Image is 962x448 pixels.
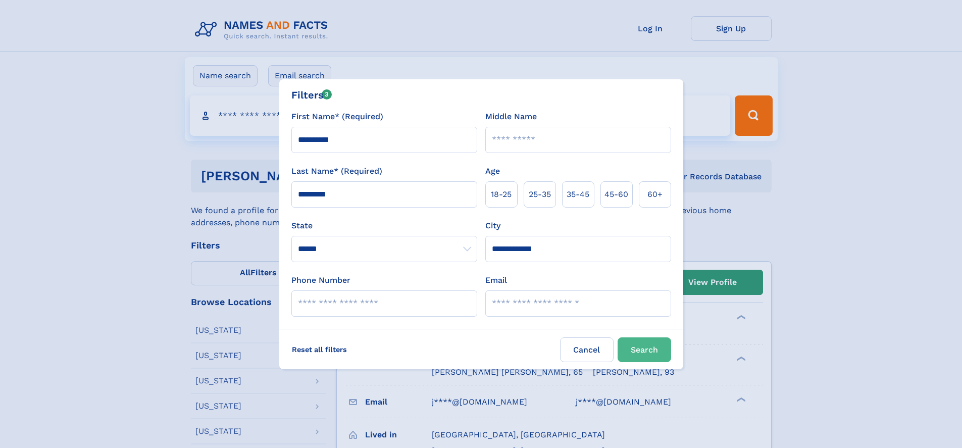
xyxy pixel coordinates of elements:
[604,188,628,201] span: 45‑60
[618,337,671,362] button: Search
[291,274,350,286] label: Phone Number
[285,337,353,362] label: Reset all filters
[485,165,500,177] label: Age
[485,111,537,123] label: Middle Name
[291,87,332,103] div: Filters
[491,188,512,201] span: 18‑25
[291,220,477,232] label: State
[560,337,614,362] label: Cancel
[529,188,551,201] span: 25‑35
[567,188,589,201] span: 35‑45
[485,274,507,286] label: Email
[647,188,663,201] span: 60+
[291,111,383,123] label: First Name* (Required)
[485,220,500,232] label: City
[291,165,382,177] label: Last Name* (Required)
